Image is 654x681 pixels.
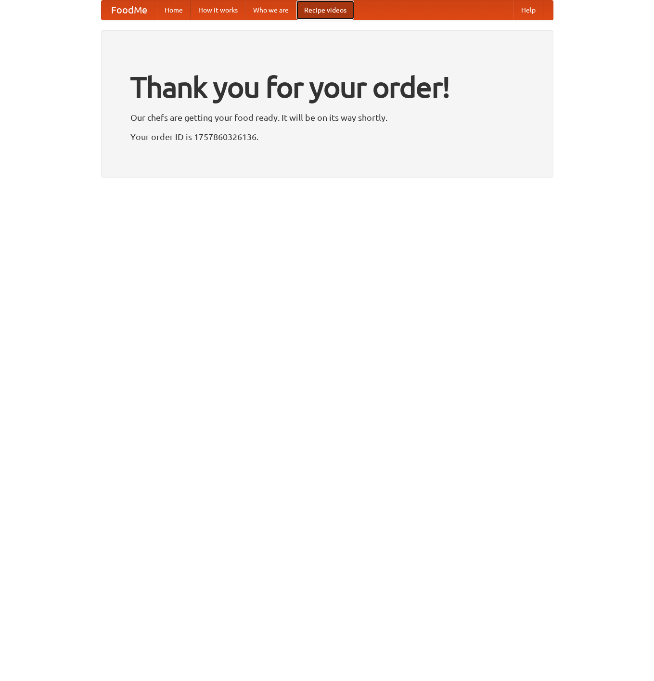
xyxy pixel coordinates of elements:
[296,0,354,20] a: Recipe videos
[130,129,524,144] p: Your order ID is 1757860326136.
[191,0,245,20] a: How it works
[245,0,296,20] a: Who we are
[157,0,191,20] a: Home
[102,0,157,20] a: FoodMe
[130,110,524,125] p: Our chefs are getting your food ready. It will be on its way shortly.
[130,64,524,110] h1: Thank you for your order!
[513,0,543,20] a: Help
